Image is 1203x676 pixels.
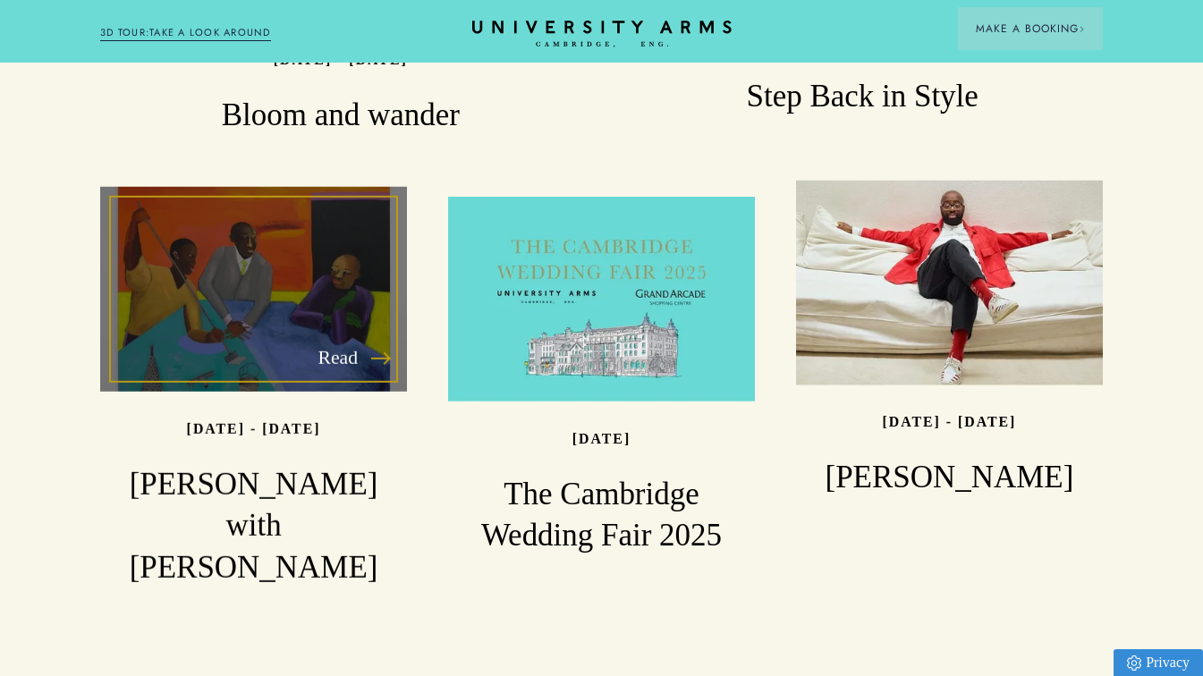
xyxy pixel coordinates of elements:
[572,431,631,446] p: [DATE]
[796,181,1103,499] a: image-63efcffb29ce67d5b9b5c31fb65ce327b57d730d-750x563-jpg [DATE] - [DATE] [PERSON_NAME]
[958,7,1103,50] button: Make a BookingArrow icon
[472,21,732,48] a: Home
[448,197,755,556] a: image-76a666c791205a5b481a3cf653873a355df279d9-7084x3084-png [DATE] The Cambridge Wedding Fair 2025
[1127,655,1141,671] img: Privacy
[882,415,1016,430] p: [DATE] - [DATE]
[1114,649,1203,676] a: Privacy
[100,463,407,588] h3: [PERSON_NAME] with [PERSON_NAME]
[187,421,321,436] p: [DATE] - [DATE]
[100,187,407,588] a: Read image-25df3ec9b37ea750cd6960da82533a974e7a0873-2560x2498-jpg [DATE] - [DATE] [PERSON_NAME] w...
[100,25,271,41] a: 3D TOUR:TAKE A LOOK AROUND
[448,474,755,557] h3: The Cambridge Wedding Fair 2025
[100,95,580,137] h3: Bloom and wander
[274,52,408,67] p: [DATE] - [DATE]
[622,76,1102,118] h3: Step Back in Style
[796,457,1103,499] h3: [PERSON_NAME]
[1079,26,1085,32] img: Arrow icon
[976,21,1085,37] span: Make a Booking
